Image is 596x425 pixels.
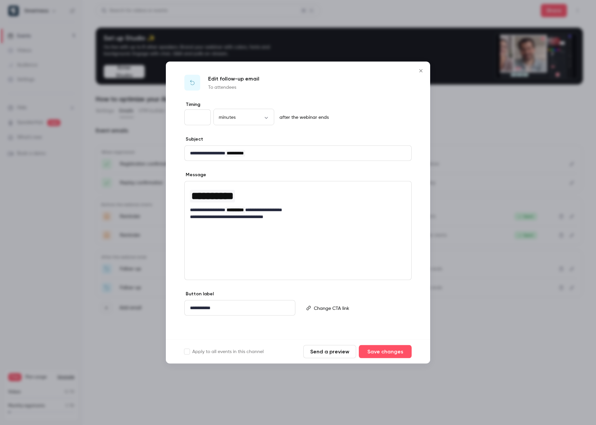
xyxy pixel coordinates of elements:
label: Apply to all events in this channel [184,348,264,355]
label: Button label [184,291,214,297]
div: minutes [213,114,274,120]
p: To attendees [208,84,259,91]
div: editor [311,301,411,316]
label: Timing [184,101,412,108]
p: after the webinar ends [277,114,329,121]
div: editor [185,146,411,161]
button: Save changes [359,345,412,358]
label: Subject [184,136,203,143]
button: Send a preview [303,345,356,358]
label: Message [184,172,206,178]
button: Close [414,64,428,78]
div: editor [185,301,295,315]
div: editor [185,181,411,224]
p: Edit follow-up email [208,75,259,83]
